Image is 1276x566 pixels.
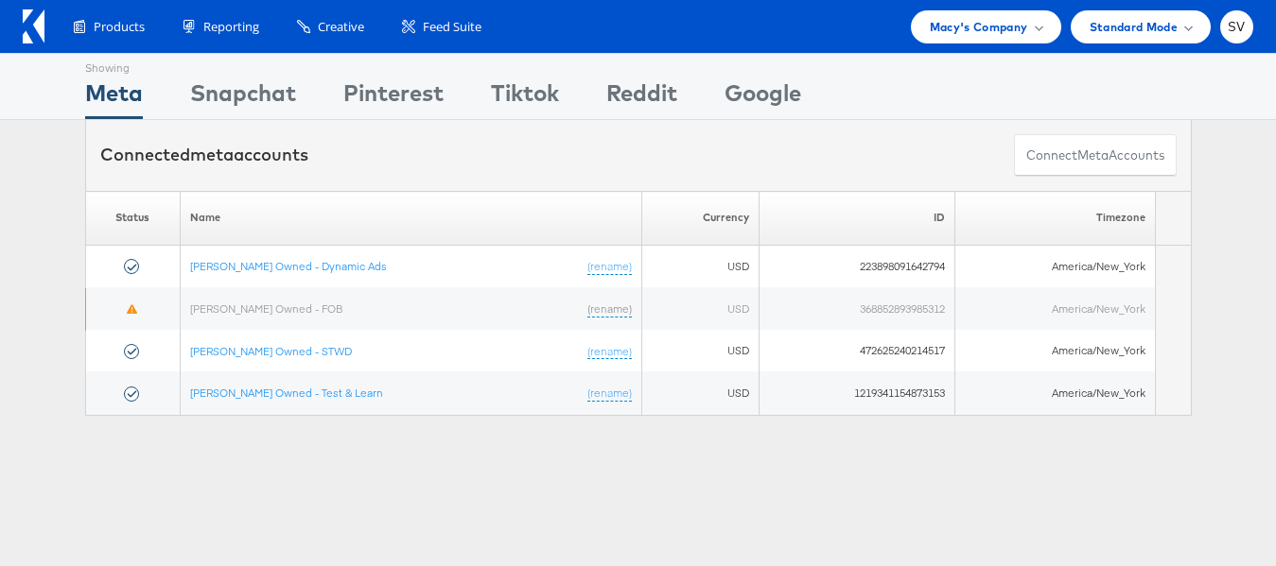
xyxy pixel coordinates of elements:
[423,18,481,36] span: Feed Suite
[85,77,143,119] div: Meta
[1077,146,1109,164] span: meta
[190,144,234,165] span: meta
[725,77,801,119] div: Google
[190,385,383,399] a: [PERSON_NAME] Owned - Test & Learn
[587,258,632,274] a: (rename)
[491,77,559,119] div: Tiktok
[642,371,760,414] td: USD
[760,287,955,330] td: 368852893985312
[94,18,145,36] span: Products
[1014,134,1177,177] button: ConnectmetaAccounts
[642,287,760,330] td: USD
[955,330,1156,372] td: America/New_York
[587,300,632,317] a: (rename)
[606,77,677,119] div: Reddit
[760,191,955,245] th: ID
[955,191,1156,245] th: Timezone
[190,77,296,119] div: Snapchat
[1090,17,1178,37] span: Standard Mode
[955,245,1156,287] td: America/New_York
[955,371,1156,414] td: America/New_York
[343,77,444,119] div: Pinterest
[587,385,632,401] a: (rename)
[190,300,342,315] a: [PERSON_NAME] Owned - FOB
[190,258,387,272] a: [PERSON_NAME] Owned - Dynamic Ads
[760,245,955,287] td: 223898091642794
[642,245,760,287] td: USD
[181,191,642,245] th: Name
[1228,21,1246,33] span: SV
[587,343,632,359] a: (rename)
[318,18,364,36] span: Creative
[930,17,1028,37] span: Macy's Company
[85,191,181,245] th: Status
[642,330,760,372] td: USD
[760,371,955,414] td: 1219341154873153
[642,191,760,245] th: Currency
[955,287,1156,330] td: America/New_York
[190,343,352,357] a: [PERSON_NAME] Owned - STWD
[100,143,308,167] div: Connected accounts
[203,18,259,36] span: Reporting
[760,330,955,372] td: 472625240214517
[85,54,143,77] div: Showing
